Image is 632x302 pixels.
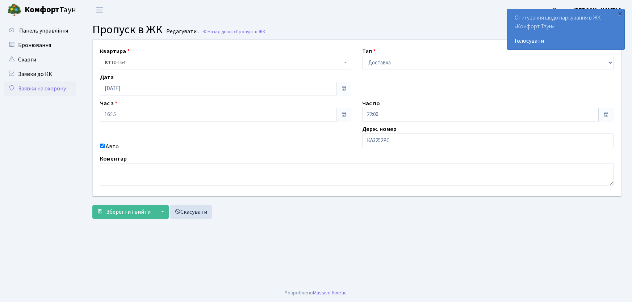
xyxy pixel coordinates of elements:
a: Панель управління [4,24,76,38]
label: Квартира [100,47,130,56]
label: Держ. номер [362,125,397,133]
label: Коментар [100,154,127,163]
span: <b>КТ</b>&nbsp;&nbsp;&nbsp;&nbsp;10-164 [105,59,342,66]
button: Переключити навігацію [91,4,109,16]
a: Скасувати [170,205,212,219]
span: Таун [25,4,76,16]
span: <b>КТ</b>&nbsp;&nbsp;&nbsp;&nbsp;10-164 [100,56,351,69]
a: Скарги [4,52,76,67]
b: Комфорт [25,4,59,16]
a: Бронювання [4,38,76,52]
span: Пропуск в ЖК [236,28,265,35]
label: Дата [100,73,114,82]
a: Заявки до КК [4,67,76,81]
a: Massive Kinetic [313,289,347,297]
button: Зберегти і вийти [92,205,155,219]
a: Заявки на охорону [4,81,76,96]
label: Авто [106,142,119,151]
small: Редагувати . [165,28,199,35]
label: Час з [100,99,117,108]
label: Тип [362,47,376,56]
div: × [616,10,624,17]
div: Опитування щодо паркування в ЖК «Комфорт Таун» [507,9,624,50]
input: AA0001AA [362,133,614,147]
div: Розроблено . [285,289,348,297]
b: КТ [105,59,111,66]
a: Назад до всіхПропуск в ЖК [202,28,265,35]
span: Пропуск в ЖК [92,21,163,38]
label: Час по [362,99,380,108]
a: Голосувати [515,37,617,45]
img: logo.png [7,3,22,17]
a: Цитрус [PERSON_NAME] А. [552,6,623,14]
span: Зберегти і вийти [106,208,151,216]
span: Панель управління [19,27,68,35]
